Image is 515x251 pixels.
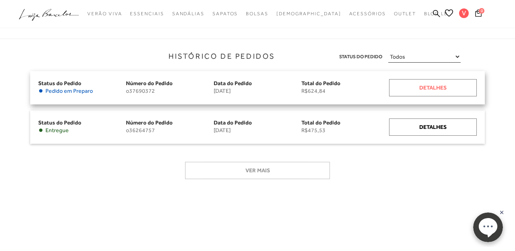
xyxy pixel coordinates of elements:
span: Status do Pedido [38,80,81,86]
span: Total do Pedido [301,80,340,86]
a: noSubCategoriesText [276,6,341,21]
span: V [459,8,469,18]
span: Status do Pedido [339,53,382,61]
span: [DATE] [214,88,301,94]
span: Sapatos [212,11,238,16]
span: [DEMOGRAPHIC_DATA] [276,11,341,16]
span: • [38,127,43,134]
a: noSubCategoriesText [172,6,204,21]
span: Data do Pedido [214,80,252,86]
span: R$475,53 [301,127,389,134]
button: Ver mais [185,162,330,179]
span: R$624,84 [301,88,389,94]
span: BLOG LB [424,11,447,16]
span: Data do Pedido [214,119,252,126]
span: Total do Pedido [301,119,340,126]
span: Bolsas [246,11,268,16]
a: noSubCategoriesText [246,6,268,21]
span: • [38,88,43,94]
span: Outlet [394,11,416,16]
span: 0 [479,8,484,14]
h3: Histórico de Pedidos [6,51,275,62]
span: Número do Pedido [126,80,173,86]
span: Verão Viva [87,11,122,16]
a: Detalhes [389,79,477,96]
a: noSubCategoriesText [87,6,122,21]
span: Acessórios [349,11,386,16]
span: Essenciais [130,11,164,16]
span: Pedido em Preparo [45,88,93,94]
a: noSubCategoriesText [130,6,164,21]
button: V [455,8,473,20]
span: Sandálias [172,11,204,16]
a: noSubCategoriesText [394,6,416,21]
a: noSubCategoriesText [212,6,238,21]
a: BLOG LB [424,6,447,21]
span: Entregue [45,127,69,134]
span: o37690372 [126,88,214,94]
a: Detalhes [389,118,477,136]
span: o36264757 [126,127,214,134]
span: Status do Pedido [38,119,81,126]
span: [DATE] [214,127,301,134]
span: Número do Pedido [126,119,173,126]
button: 0 [473,9,484,20]
a: noSubCategoriesText [349,6,386,21]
